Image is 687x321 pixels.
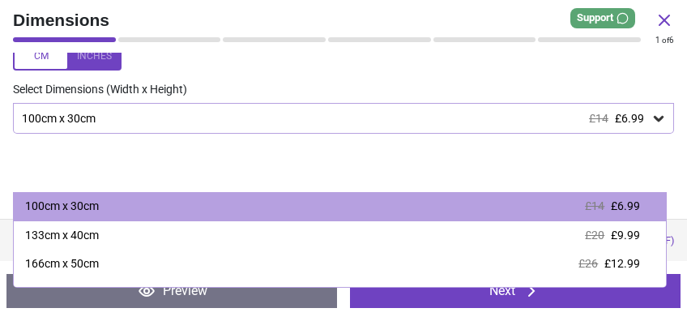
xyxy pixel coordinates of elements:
span: 1 [655,36,660,45]
span: Dimensions [13,8,655,32]
span: £6.99 [615,112,644,125]
div: Support [570,8,635,28]
button: Preview [6,274,337,308]
div: 100cm x 30cm [25,199,99,215]
div: of 6 [655,35,674,46]
button: Next [350,274,681,308]
span: £14 [585,199,604,212]
span: £14 [589,112,608,125]
div: 100cm x 30cm [20,112,651,126]
span: £6.99 [611,199,640,212]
